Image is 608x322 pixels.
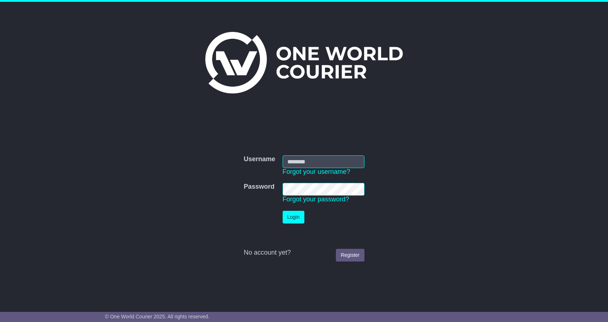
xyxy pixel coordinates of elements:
a: Forgot your username? [283,168,350,175]
label: Password [244,183,274,191]
a: Register [336,249,364,262]
button: Login [283,211,304,223]
img: One World [205,32,403,93]
a: Forgot your password? [283,196,349,203]
label: Username [244,155,275,163]
div: No account yet? [244,249,364,257]
span: © One World Courier 2025. All rights reserved. [105,314,210,319]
